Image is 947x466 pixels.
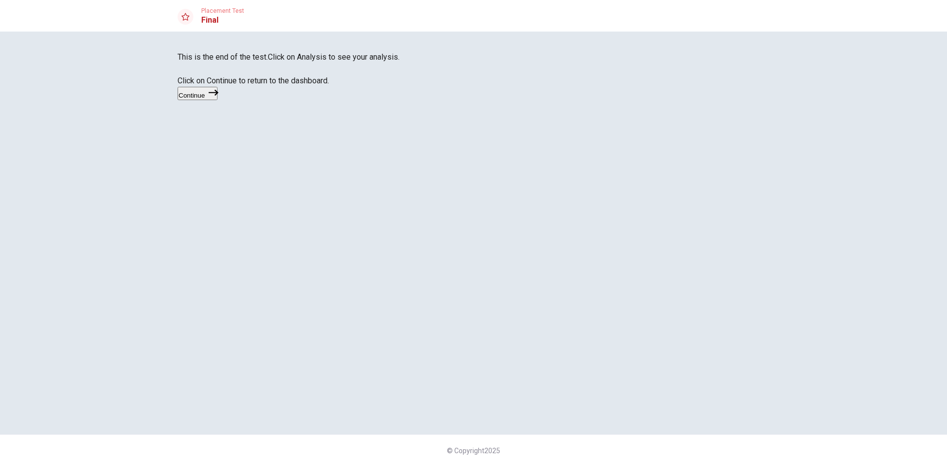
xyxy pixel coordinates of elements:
[178,52,400,85] span: Click on Analysis to see your analysis. Click on Continue to return to the dashboard.
[178,52,268,62] span: This is the end of the test.
[447,447,500,455] span: © Copyright 2025
[201,14,244,26] h1: Final
[178,87,218,100] button: Continue
[178,90,218,100] a: Continue
[201,7,244,14] span: Placement Test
